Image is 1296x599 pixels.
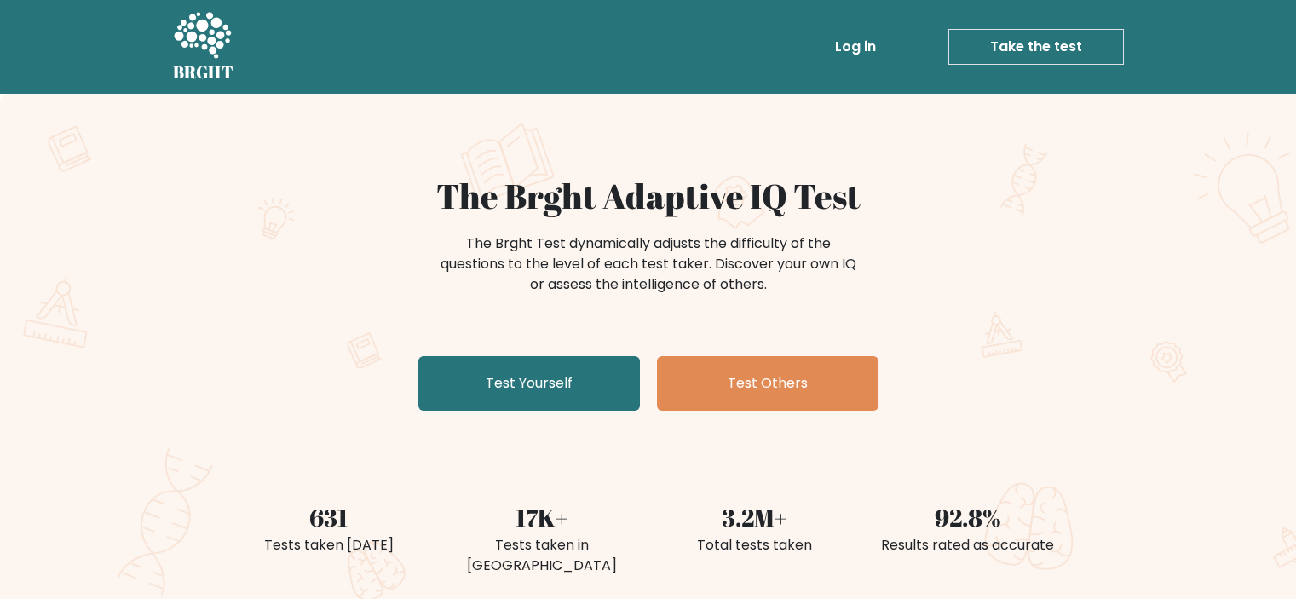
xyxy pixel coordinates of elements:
a: BRGHT [173,7,234,87]
div: 17K+ [446,499,638,535]
div: Tests taken [DATE] [233,535,425,556]
div: 92.8% [872,499,1064,535]
a: Test Yourself [418,356,640,411]
div: Total tests taken [659,535,851,556]
div: Results rated as accurate [872,535,1064,556]
div: Tests taken in [GEOGRAPHIC_DATA] [446,535,638,576]
a: Test Others [657,356,878,411]
a: Log in [828,30,883,64]
a: Take the test [948,29,1124,65]
div: The Brght Test dynamically adjusts the difficulty of the questions to the level of each test take... [435,233,861,295]
h5: BRGHT [173,62,234,83]
div: 631 [233,499,425,535]
div: 3.2M+ [659,499,851,535]
h1: The Brght Adaptive IQ Test [233,176,1064,216]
